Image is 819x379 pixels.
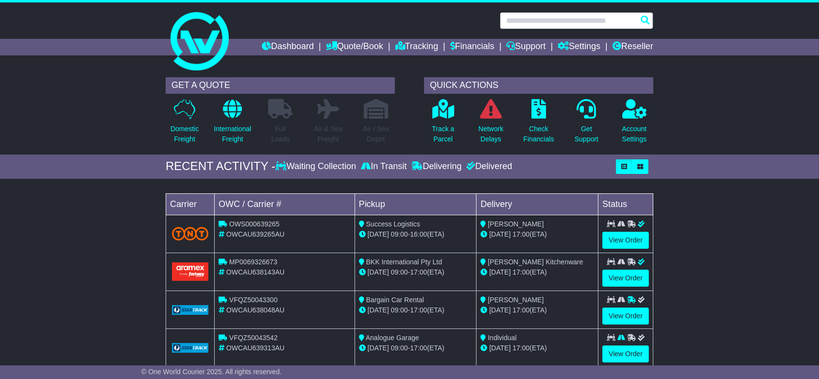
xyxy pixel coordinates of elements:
[229,296,278,304] span: VFQZ50043300
[226,230,285,238] span: OWCAU639265AU
[368,306,389,314] span: [DATE]
[363,124,389,144] p: Air / Sea Depot
[359,229,473,240] div: - (ETA)
[166,159,275,173] div: RECENT ACTIVITY -
[395,39,438,55] a: Tracking
[166,193,215,215] td: Carrier
[512,268,529,276] span: 17:00
[226,306,285,314] span: OWCAU638048AU
[489,268,511,276] span: [DATE]
[506,39,546,55] a: Support
[391,230,408,238] span: 09:00
[359,343,473,353] div: - (ETA)
[366,220,420,228] span: Success Logistics
[575,124,598,144] p: Get Support
[424,77,653,94] div: QUICK ACTIONS
[226,344,285,352] span: OWCAU639313AU
[410,344,427,352] span: 17:00
[213,99,252,150] a: InternationalFreight
[391,344,408,352] span: 09:00
[489,230,511,238] span: [DATE]
[355,193,477,215] td: Pickup
[368,268,389,276] span: [DATE]
[480,343,594,353] div: (ETA)
[172,262,208,280] img: Aramex.png
[170,99,199,150] a: DomesticFreight
[326,39,383,55] a: Quote/Book
[366,258,442,266] span: BKK International Pty Ltd
[172,227,208,240] img: TNT_Domestic.png
[409,161,464,172] div: Delivering
[141,368,282,376] span: © One World Courier 2025. All rights reserved.
[488,334,516,342] span: Individual
[366,296,424,304] span: Bargain Car Rental
[171,124,199,144] p: Domestic Freight
[262,39,314,55] a: Dashboard
[391,268,408,276] span: 09:00
[602,270,649,287] a: View Order
[275,161,358,172] div: Waiting Collection
[512,306,529,314] span: 17:00
[602,345,649,362] a: View Order
[480,229,594,240] div: (ETA)
[368,230,389,238] span: [DATE]
[368,344,389,352] span: [DATE]
[410,230,427,238] span: 16:00
[574,99,599,150] a: GetSupport
[523,99,555,150] a: CheckFinancials
[450,39,495,55] a: Financials
[214,124,251,144] p: International Freight
[488,258,583,266] span: [PERSON_NAME] Kitchenware
[366,334,419,342] span: Analogue Garage
[172,343,208,353] img: GetCarrierServiceLogo
[478,124,503,144] p: Network Delays
[229,220,280,228] span: OWS000639265
[558,39,600,55] a: Settings
[602,232,649,249] a: View Order
[477,193,598,215] td: Delivery
[598,193,653,215] td: Status
[622,124,647,144] p: Account Settings
[166,77,395,94] div: GET A QUOTE
[229,334,278,342] span: VFQZ50043542
[512,230,529,238] span: 17:00
[489,344,511,352] span: [DATE]
[358,161,409,172] div: In Transit
[268,124,292,144] p: Full Loads
[602,308,649,325] a: View Order
[478,99,504,150] a: NetworkDelays
[489,306,511,314] span: [DATE]
[524,124,554,144] p: Check Financials
[215,193,355,215] td: OWC / Carrier #
[314,124,342,144] p: Air & Sea Freight
[488,220,544,228] span: [PERSON_NAME]
[359,305,473,315] div: - (ETA)
[410,306,427,314] span: 17:00
[431,99,455,150] a: Track aParcel
[480,267,594,277] div: (ETA)
[613,39,653,55] a: Reseller
[512,344,529,352] span: 17:00
[622,99,648,150] a: AccountSettings
[488,296,544,304] span: [PERSON_NAME]
[226,268,285,276] span: OWCAU638143AU
[464,161,512,172] div: Delivered
[172,305,208,315] img: GetCarrierServiceLogo
[391,306,408,314] span: 09:00
[432,124,454,144] p: Track a Parcel
[359,267,473,277] div: - (ETA)
[480,305,594,315] div: (ETA)
[410,268,427,276] span: 17:00
[229,258,277,266] span: MP0069326673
